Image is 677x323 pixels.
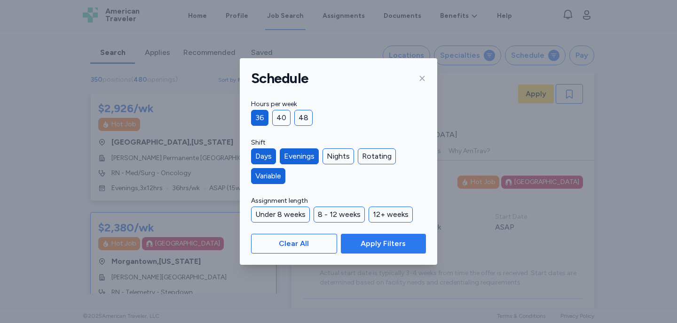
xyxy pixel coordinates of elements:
div: Days [251,148,276,164]
div: 40 [272,110,291,126]
label: Shift [251,137,426,148]
span: Clear All [279,238,309,249]
label: Hours per week [251,99,426,110]
div: Evenings [280,148,319,164]
div: 36 [251,110,268,126]
div: 12+ weeks [369,207,413,223]
span: Apply Filters [361,238,406,249]
div: Under 8 weeks [251,207,310,223]
div: Variable [251,168,285,184]
div: Nights [323,148,354,164]
label: Assignment length [251,195,426,207]
button: Clear All [251,234,337,254]
div: 48 [294,110,313,126]
div: 8 - 12 weeks [314,207,365,223]
h1: Schedule [251,69,308,87]
button: Apply Filters [341,234,426,254]
div: Rotating [358,148,396,164]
